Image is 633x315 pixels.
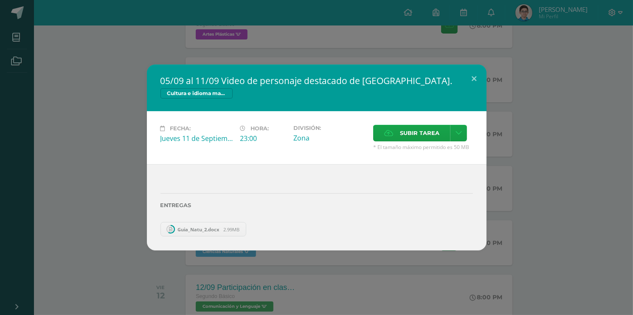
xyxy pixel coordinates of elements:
[160,222,247,236] a: Guia_Natu_2.docx
[373,143,473,151] span: * El tamaño máximo permitido es 50 MB
[462,65,487,93] button: Close (Esc)
[251,125,269,132] span: Hora:
[160,88,233,98] span: Cultura e idioma maya
[160,202,473,208] label: Entregas
[170,125,191,132] span: Fecha:
[223,226,239,233] span: 2.99MB
[240,134,287,143] div: 23:00
[160,134,234,143] div: Jueves 11 de Septiembre
[293,133,366,143] div: Zona
[293,125,366,131] label: División:
[400,125,439,141] span: Subir tarea
[160,75,473,87] h2: 05/09 al 11/09 Video de personaje destacado de [GEOGRAPHIC_DATA].
[173,226,223,233] span: Guia_Natu_2.docx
